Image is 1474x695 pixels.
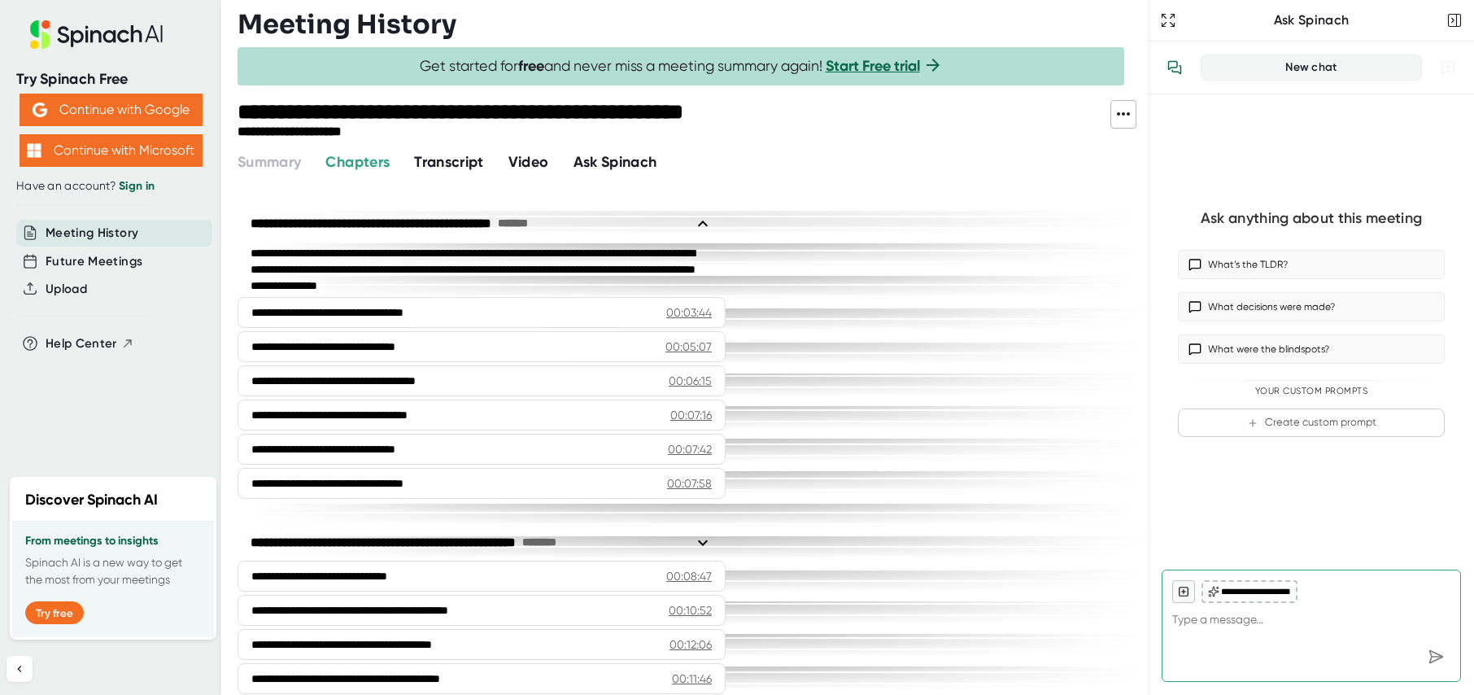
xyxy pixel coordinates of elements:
[25,601,84,624] button: Try free
[238,9,456,40] h3: Meeting History
[508,153,549,171] span: Video
[325,153,390,171] span: Chapters
[1178,250,1445,279] button: What’s the TLDR?
[1178,409,1445,437] button: Create custom prompt
[666,568,712,584] div: 00:08:47
[508,151,549,173] button: Video
[1178,292,1445,321] button: What decisions were made?
[518,57,544,75] b: free
[46,224,138,243] button: Meeting History
[325,151,390,173] button: Chapters
[16,179,205,194] div: Have an account?
[16,70,205,89] div: Try Spinach Free
[25,554,201,588] p: Spinach AI is a new way to get the most from your meetings
[573,151,657,173] button: Ask Spinach
[119,179,155,193] a: Sign in
[46,280,87,299] button: Upload
[46,334,134,353] button: Help Center
[46,252,142,271] button: Future Meetings
[1178,386,1445,397] div: Your Custom Prompts
[1178,334,1445,364] button: What were the blindspots?
[669,636,712,653] div: 00:12:06
[668,441,712,457] div: 00:07:42
[25,535,201,548] h3: From meetings to insights
[670,407,712,423] div: 00:07:16
[1443,9,1466,32] button: Close conversation sidebar
[665,339,712,355] div: 00:05:07
[1211,60,1411,75] div: New chat
[669,373,712,389] div: 00:06:15
[1180,12,1443,28] div: Ask Spinach
[20,94,203,126] button: Continue with Google
[414,151,484,173] button: Transcript
[1201,209,1422,228] div: Ask anything about this meeting
[238,153,301,171] span: Summary
[420,57,943,76] span: Get started for and never miss a meeting summary again!
[7,656,33,682] button: Collapse sidebar
[20,134,203,167] button: Continue with Microsoft
[1421,642,1450,671] div: Send message
[1158,51,1191,84] button: View conversation history
[672,671,712,687] div: 00:11:46
[238,151,301,173] button: Summary
[573,153,657,171] span: Ask Spinach
[414,153,484,171] span: Transcript
[25,489,158,511] h2: Discover Spinach AI
[667,475,712,492] div: 00:07:58
[666,304,712,321] div: 00:03:44
[826,57,920,75] a: Start Free trial
[1157,9,1180,32] button: Expand to Ask Spinach page
[669,602,712,619] div: 00:10:52
[33,103,47,117] img: Aehbyd4JwY73AAAAAElFTkSuQmCC
[46,334,117,353] span: Help Center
